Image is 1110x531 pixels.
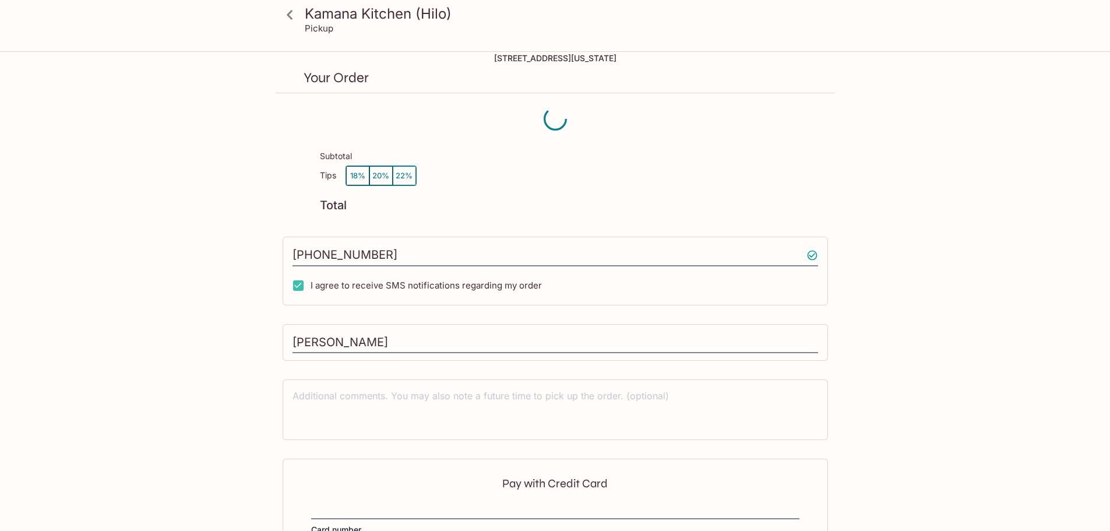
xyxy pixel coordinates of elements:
[293,332,818,354] input: Enter first and last name
[304,72,807,83] p: Your Order
[320,152,352,161] p: Subtotal
[311,478,799,489] p: Pay with Credit Card
[320,200,347,211] p: Total
[369,166,393,185] button: 20%
[305,23,333,34] p: Pickup
[320,171,336,180] p: Tips
[346,166,369,185] button: 18%
[276,53,835,63] h5: [STREET_ADDRESS][US_STATE]
[305,5,826,23] h3: Kamana Kitchen (Hilo)
[393,166,416,185] button: 22%
[293,244,818,266] input: Enter phone number
[311,504,799,517] iframe: Secure card number input frame
[311,280,542,291] span: I agree to receive SMS notifications regarding my order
